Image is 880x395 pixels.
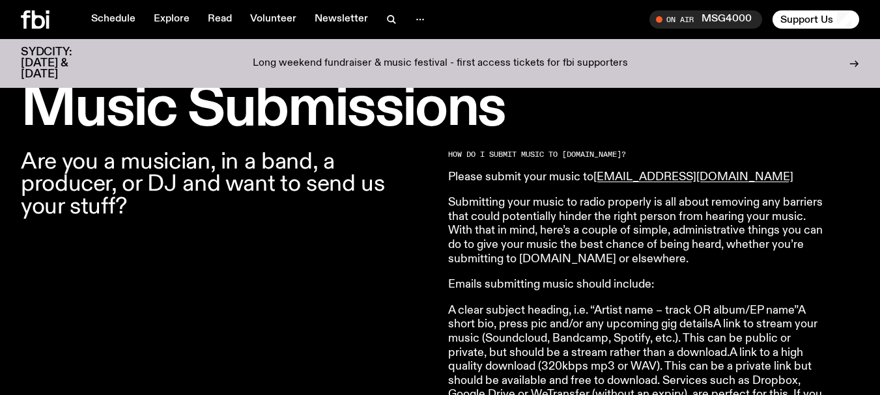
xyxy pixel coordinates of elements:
a: Volunteer [242,10,304,29]
a: Explore [146,10,197,29]
span: Support Us [780,14,833,25]
p: Emails submitting music should include: [448,278,823,292]
p: Please submit your music to [448,170,823,185]
a: Read [200,10,240,29]
a: Schedule [83,10,143,29]
p: Submitting your music to radio properly is all about removing any barriers that could potentially... [448,196,823,266]
a: [EMAIL_ADDRESS][DOMAIN_NAME] [593,171,793,183]
button: Support Us [773,10,859,29]
p: Long weekend fundraiser & music festival - first access tickets for fbi supporters [253,58,628,70]
button: On AirMSG4000 [649,10,762,29]
p: Are you a musician, in a band, a producer, or DJ and want to send us your stuff? [21,151,433,218]
h2: HOW DO I SUBMIT MUSIC TO [DOMAIN_NAME]? [448,151,823,158]
h3: SYDCITY: [DATE] & [DATE] [21,47,104,80]
h1: Music Submissions [21,83,859,135]
a: Newsletter [307,10,376,29]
